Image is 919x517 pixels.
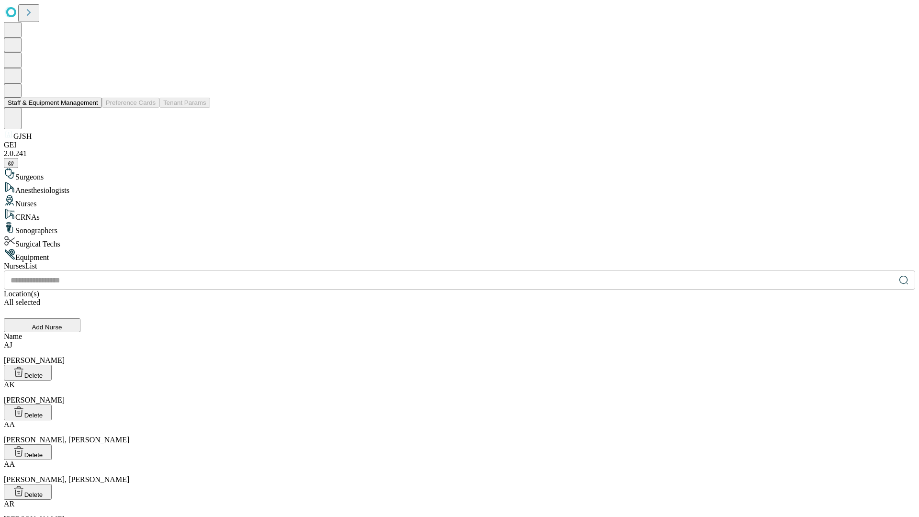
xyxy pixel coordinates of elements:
div: [PERSON_NAME] [4,341,915,365]
div: [PERSON_NAME] [4,381,915,405]
button: Delete [4,405,52,420]
div: All selected [4,298,915,307]
div: Surgical Techs [4,235,915,248]
span: Location(s) [4,290,39,298]
div: Nurses List [4,262,915,270]
span: AK [4,381,15,389]
button: Tenant Params [159,98,210,108]
div: CRNAs [4,208,915,222]
button: Delete [4,444,52,460]
button: Staff & Equipment Management [4,98,102,108]
span: GJSH [13,132,32,140]
button: Delete [4,365,52,381]
div: Nurses [4,195,915,208]
span: AA [4,420,15,428]
button: Delete [4,484,52,500]
span: Delete [24,451,43,459]
button: Add Nurse [4,318,80,332]
div: Equipment [4,248,915,262]
div: 2.0.241 [4,149,915,158]
div: Name [4,332,915,341]
button: @ [4,158,18,168]
span: Delete [24,412,43,419]
div: GEI [4,141,915,149]
span: AJ [4,341,12,349]
span: AA [4,460,15,468]
button: Preference Cards [102,98,159,108]
div: Surgeons [4,168,915,181]
span: Delete [24,372,43,379]
div: Anesthesiologists [4,181,915,195]
span: Delete [24,491,43,498]
div: [PERSON_NAME], [PERSON_NAME] [4,460,915,484]
div: [PERSON_NAME], [PERSON_NAME] [4,420,915,444]
span: Add Nurse [32,324,62,331]
span: AR [4,500,14,508]
span: @ [8,159,14,167]
div: Sonographers [4,222,915,235]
